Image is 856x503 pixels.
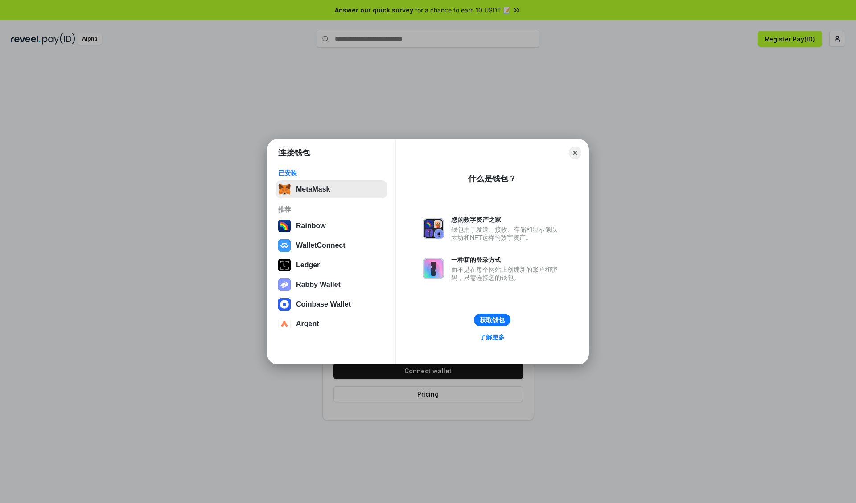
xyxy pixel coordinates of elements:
[296,320,319,328] div: Argent
[468,173,516,184] div: 什么是钱包？
[278,239,291,252] img: svg+xml,%3Csvg%20width%3D%2228%22%20height%3D%2228%22%20viewBox%3D%220%200%2028%2028%22%20fill%3D...
[296,300,351,308] div: Coinbase Wallet
[278,278,291,291] img: svg+xml,%3Csvg%20xmlns%3D%22http%3A%2F%2Fwww.w3.org%2F2000%2Fsvg%22%20fill%3D%22none%22%20viewBox...
[276,180,387,198] button: MetaMask
[451,216,562,224] div: 您的数字资产之家
[278,318,291,330] img: svg+xml,%3Csvg%20width%3D%2228%22%20height%3D%2228%22%20viewBox%3D%220%200%2028%2028%22%20fill%3D...
[278,147,310,158] h1: 连接钱包
[569,147,581,159] button: Close
[296,281,341,289] div: Rabby Wallet
[480,316,505,324] div: 获取钱包
[278,220,291,232] img: svg+xml,%3Csvg%20width%3D%22120%22%20height%3D%22120%22%20viewBox%3D%220%200%20120%20120%22%20fil...
[451,225,562,241] div: 钱包用于发送、接收、存储和显示像以太坊和NFT这样的数字资产。
[296,222,326,230] div: Rainbow
[276,315,387,333] button: Argent
[276,256,387,274] button: Ledger
[423,218,444,239] img: svg+xml,%3Csvg%20xmlns%3D%22http%3A%2F%2Fwww.w3.org%2F2000%2Fsvg%22%20fill%3D%22none%22%20viewBox...
[278,298,291,311] img: svg+xml,%3Csvg%20width%3D%2228%22%20height%3D%2228%22%20viewBox%3D%220%200%2028%2028%22%20fill%3D...
[480,333,505,341] div: 了解更多
[296,241,346,249] div: WalletConnect
[451,256,562,264] div: 一种新的登录方式
[296,261,320,269] div: Ledger
[276,295,387,313] button: Coinbase Wallet
[474,314,510,326] button: 获取钱包
[278,183,291,196] img: svg+xml,%3Csvg%20fill%3D%22none%22%20height%3D%2233%22%20viewBox%3D%220%200%2035%2033%22%20width%...
[276,276,387,294] button: Rabby Wallet
[278,169,385,177] div: 已安装
[474,331,510,343] a: 了解更多
[276,237,387,254] button: WalletConnect
[276,217,387,235] button: Rainbow
[278,205,385,213] div: 推荐
[278,259,291,271] img: svg+xml,%3Csvg%20xmlns%3D%22http%3A%2F%2Fwww.w3.org%2F2000%2Fsvg%22%20width%3D%2228%22%20height%3...
[296,185,330,193] div: MetaMask
[423,258,444,279] img: svg+xml,%3Csvg%20xmlns%3D%22http%3A%2F%2Fwww.w3.org%2F2000%2Fsvg%22%20fill%3D%22none%22%20viewBox...
[451,266,562,282] div: 而不是在每个网站上创建新的账户和密码，只需连接您的钱包。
